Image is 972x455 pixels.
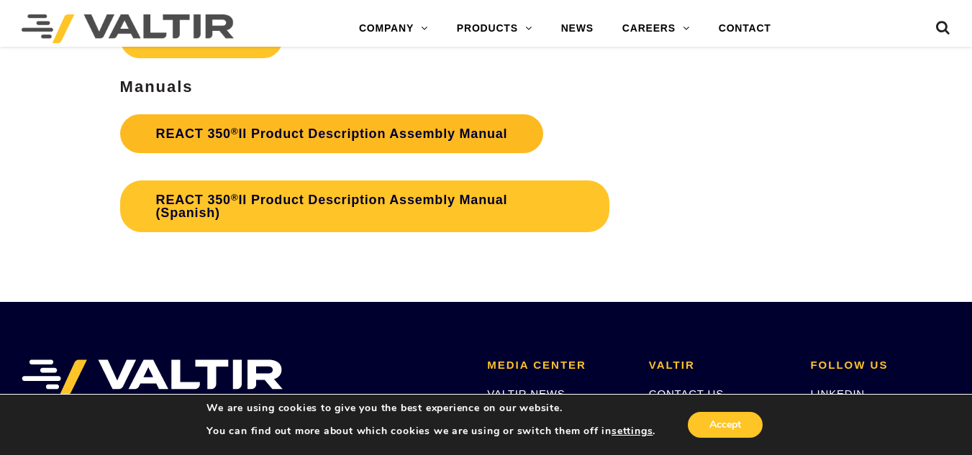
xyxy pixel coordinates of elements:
a: REACT 350®II Product Description Assembly Manual (Spanish) [120,180,609,232]
a: PRODUCTS [442,14,547,43]
h2: FOLLOW US [810,359,950,372]
sup: ® [231,192,239,203]
a: NEWS [547,14,608,43]
p: We are using cookies to give you the best experience on our website. [206,402,655,415]
img: VALTIR [22,359,283,395]
button: settings [612,425,653,438]
sup: ® [231,126,239,137]
p: You can find out more about which cookies we are using or switch them off in . [206,425,655,438]
a: LINKEDIN [810,387,865,400]
a: VALTIR NEWS [487,387,565,400]
button: Accept [688,412,763,438]
a: CONTACT US [649,387,724,400]
a: CAREERS [608,14,704,43]
a: CONTACT [704,14,786,43]
a: COMPANY [345,14,442,43]
a: REACT 350®II Product Description Assembly Manual [120,114,544,153]
h2: MEDIA CENTER [487,359,627,372]
h2: VALTIR [649,359,789,372]
img: Valtir [22,14,234,43]
strong: Manuals [120,78,194,96]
